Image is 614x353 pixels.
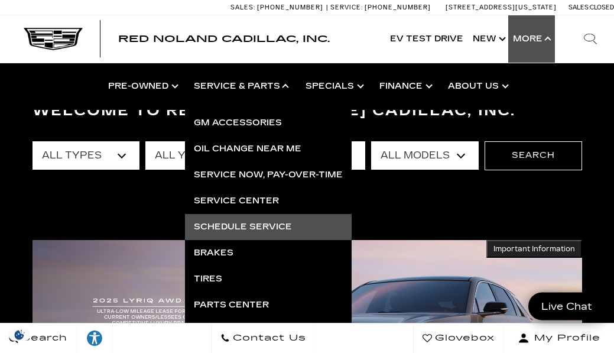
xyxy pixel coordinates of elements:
[365,4,431,11] span: [PHONE_NUMBER]
[446,4,557,11] a: [STREET_ADDRESS][US_STATE]
[385,15,468,63] a: EV Test Drive
[6,329,33,341] img: Opt-Out Icon
[330,4,363,11] span: Service:
[371,63,439,110] a: Finance
[508,15,555,63] button: More
[185,136,352,162] a: Oil Change near Me
[185,319,352,345] a: Battery
[567,15,614,63] div: Search
[568,4,590,11] span: Sales:
[33,99,582,123] h3: Welcome to Red [PERSON_NAME] Cadillac, Inc.
[24,28,83,50] img: Cadillac Dark Logo with Cadillac White Text
[493,244,575,254] span: Important Information
[185,240,352,266] a: Brakes
[257,4,323,11] span: [PHONE_NUMBER]
[77,323,113,353] a: Explore your accessibility options
[371,141,478,170] select: Filter by model
[485,141,582,170] button: Search
[439,63,515,110] a: About Us
[413,323,504,353] a: Glovebox
[528,293,605,320] a: Live Chat
[432,330,495,346] span: Glovebox
[185,214,352,240] a: Schedule Service
[145,141,252,170] select: Filter by year
[6,329,33,341] section: Click to Open Cookie Consent Modal
[590,4,614,11] span: Closed
[185,188,352,214] a: Service Center
[118,34,330,44] a: Red Noland Cadillac, Inc.
[230,4,326,11] a: Sales: [PHONE_NUMBER]
[185,110,352,136] a: GM Accessories
[297,63,371,110] a: Specials
[185,293,352,319] a: Parts Center
[468,15,508,63] a: New
[185,162,352,188] a: Service Now, Pay-Over-Time
[529,330,600,346] span: My Profile
[18,330,67,346] span: Search
[211,323,316,353] a: Contact Us
[486,240,582,258] button: Important Information
[33,141,139,170] select: Filter by type
[99,63,185,110] a: Pre-Owned
[77,329,112,347] div: Explore your accessibility options
[185,266,352,292] a: Tires
[118,33,330,44] span: Red Noland Cadillac, Inc.
[504,323,614,353] button: Open user profile menu
[41,151,42,152] a: Accessible Carousel
[230,4,255,11] span: Sales:
[185,63,297,110] a: Service & Parts
[535,300,598,313] span: Live Chat
[326,4,434,11] a: Service: [PHONE_NUMBER]
[230,330,306,346] span: Contact Us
